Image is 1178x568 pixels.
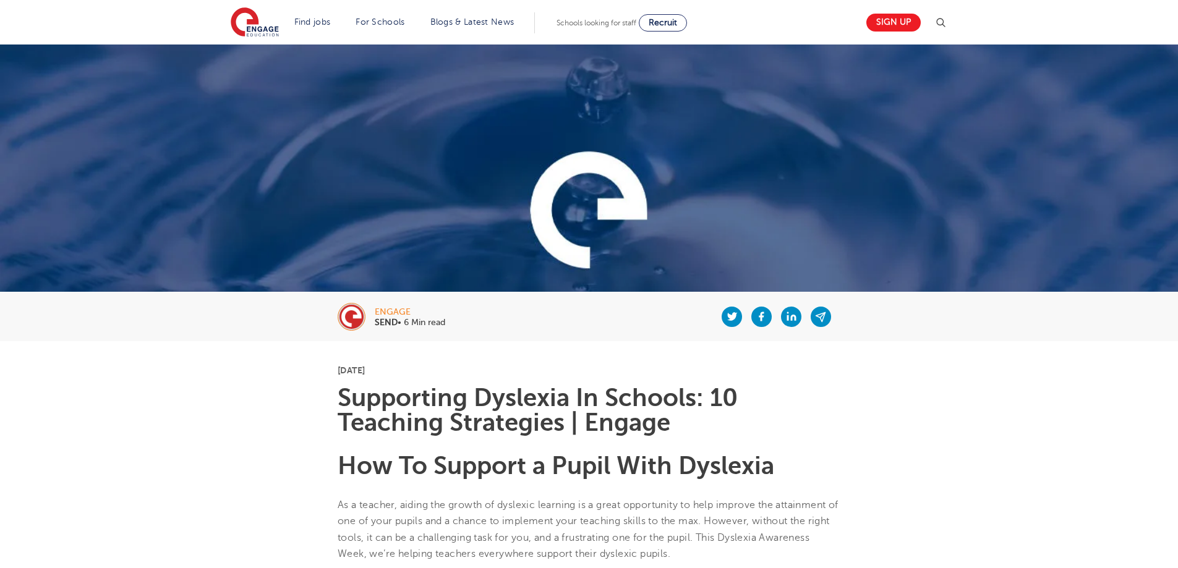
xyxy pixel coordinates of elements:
[866,14,921,32] a: Sign up
[338,452,774,480] b: How To Support a Pupil With Dyslexia
[338,366,840,375] p: [DATE]
[649,18,677,27] span: Recruit
[375,308,445,316] div: engage
[356,17,404,27] a: For Schools
[338,499,839,559] span: As a teacher, aiding the growth of dyslexic learning is a great opportunity to help improve the a...
[430,17,514,27] a: Blogs & Latest News
[338,386,840,435] h1: Supporting Dyslexia In Schools: 10 Teaching Strategies | Engage
[294,17,331,27] a: Find jobs
[639,14,687,32] a: Recruit
[557,19,636,27] span: Schools looking for staff
[375,318,398,327] b: SEND
[231,7,279,38] img: Engage Education
[375,318,445,327] p: • 6 Min read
